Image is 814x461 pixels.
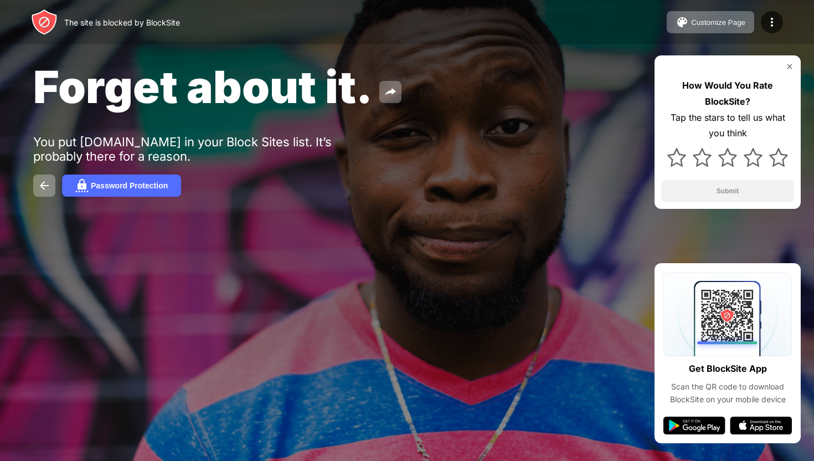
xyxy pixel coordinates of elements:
[769,148,788,167] img: star.svg
[689,361,767,377] div: Get BlockSite App
[75,179,89,192] img: password.svg
[667,148,686,167] img: star.svg
[33,135,375,163] div: You put [DOMAIN_NAME] in your Block Sites list. It’s probably there for a reason.
[661,110,794,142] div: Tap the stars to tell us what you think
[384,85,397,99] img: share.svg
[663,272,792,356] img: qrcode.svg
[785,62,794,71] img: rate-us-close.svg
[663,417,725,434] img: google-play.svg
[62,175,181,197] button: Password Protection
[64,18,180,27] div: The site is blocked by BlockSite
[718,148,737,167] img: star.svg
[661,78,794,110] div: How Would You Rate BlockSite?
[765,16,779,29] img: menu-icon.svg
[730,417,792,434] img: app-store.svg
[676,16,689,29] img: pallet.svg
[691,18,745,27] div: Customize Page
[31,9,58,35] img: header-logo.svg
[661,180,794,202] button: Submit
[663,381,792,406] div: Scan the QR code to download BlockSite on your mobile device
[744,148,763,167] img: star.svg
[38,179,51,192] img: back.svg
[667,11,754,33] button: Customize Page
[91,181,168,190] div: Password Protection
[693,148,712,167] img: star.svg
[33,60,373,114] span: Forget about it.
